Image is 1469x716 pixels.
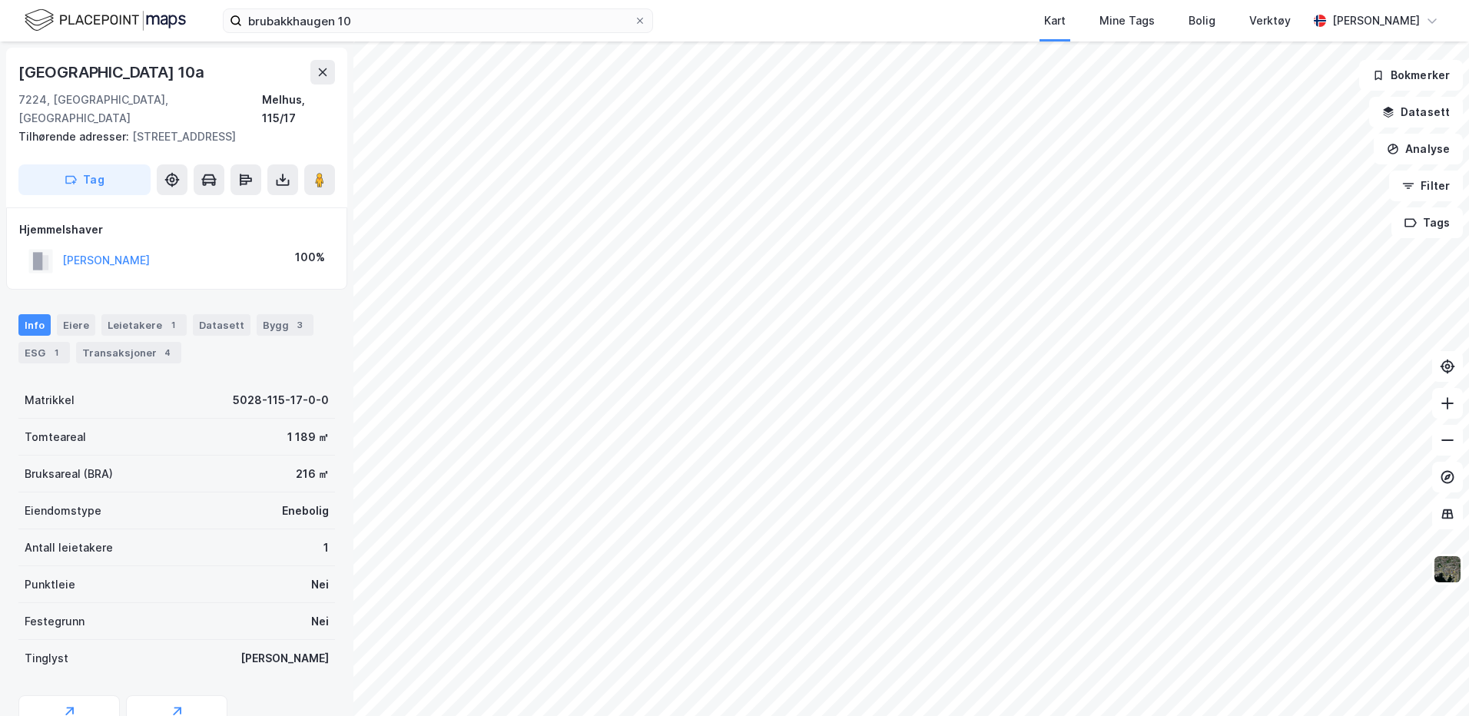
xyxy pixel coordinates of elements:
[25,575,75,594] div: Punktleie
[1249,12,1291,30] div: Verktøy
[1044,12,1066,30] div: Kart
[240,649,329,668] div: [PERSON_NAME]
[1359,60,1463,91] button: Bokmerker
[25,612,85,631] div: Festegrunn
[25,428,86,446] div: Tomteareal
[48,345,64,360] div: 1
[18,91,262,128] div: 7224, [GEOGRAPHIC_DATA], [GEOGRAPHIC_DATA]
[76,342,181,363] div: Transaksjoner
[1389,171,1463,201] button: Filter
[25,539,113,557] div: Antall leietakere
[25,465,113,483] div: Bruksareal (BRA)
[287,428,329,446] div: 1 189 ㎡
[101,314,187,336] div: Leietakere
[18,342,70,363] div: ESG
[1189,12,1215,30] div: Bolig
[257,314,313,336] div: Bygg
[25,7,186,34] img: logo.f888ab2527a4732fd821a326f86c7f29.svg
[295,248,325,267] div: 100%
[242,9,634,32] input: Søk på adresse, matrikkel, gårdeiere, leietakere eller personer
[18,130,132,143] span: Tilhørende adresser:
[25,391,75,409] div: Matrikkel
[1392,642,1469,716] div: Kontrollprogram for chat
[19,220,334,239] div: Hjemmelshaver
[1369,97,1463,128] button: Datasett
[18,314,51,336] div: Info
[233,391,329,409] div: 5028-115-17-0-0
[282,502,329,520] div: Enebolig
[1391,207,1463,238] button: Tags
[1374,134,1463,164] button: Analyse
[160,345,175,360] div: 4
[18,128,323,146] div: [STREET_ADDRESS]
[311,612,329,631] div: Nei
[1433,555,1462,584] img: 9k=
[1099,12,1155,30] div: Mine Tags
[311,575,329,594] div: Nei
[323,539,329,557] div: 1
[292,317,307,333] div: 3
[25,502,101,520] div: Eiendomstype
[18,60,207,85] div: [GEOGRAPHIC_DATA] 10a
[193,314,250,336] div: Datasett
[57,314,95,336] div: Eiere
[1332,12,1420,30] div: [PERSON_NAME]
[18,164,151,195] button: Tag
[262,91,335,128] div: Melhus, 115/17
[296,465,329,483] div: 216 ㎡
[165,317,181,333] div: 1
[25,649,68,668] div: Tinglyst
[1392,642,1469,716] iframe: Chat Widget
